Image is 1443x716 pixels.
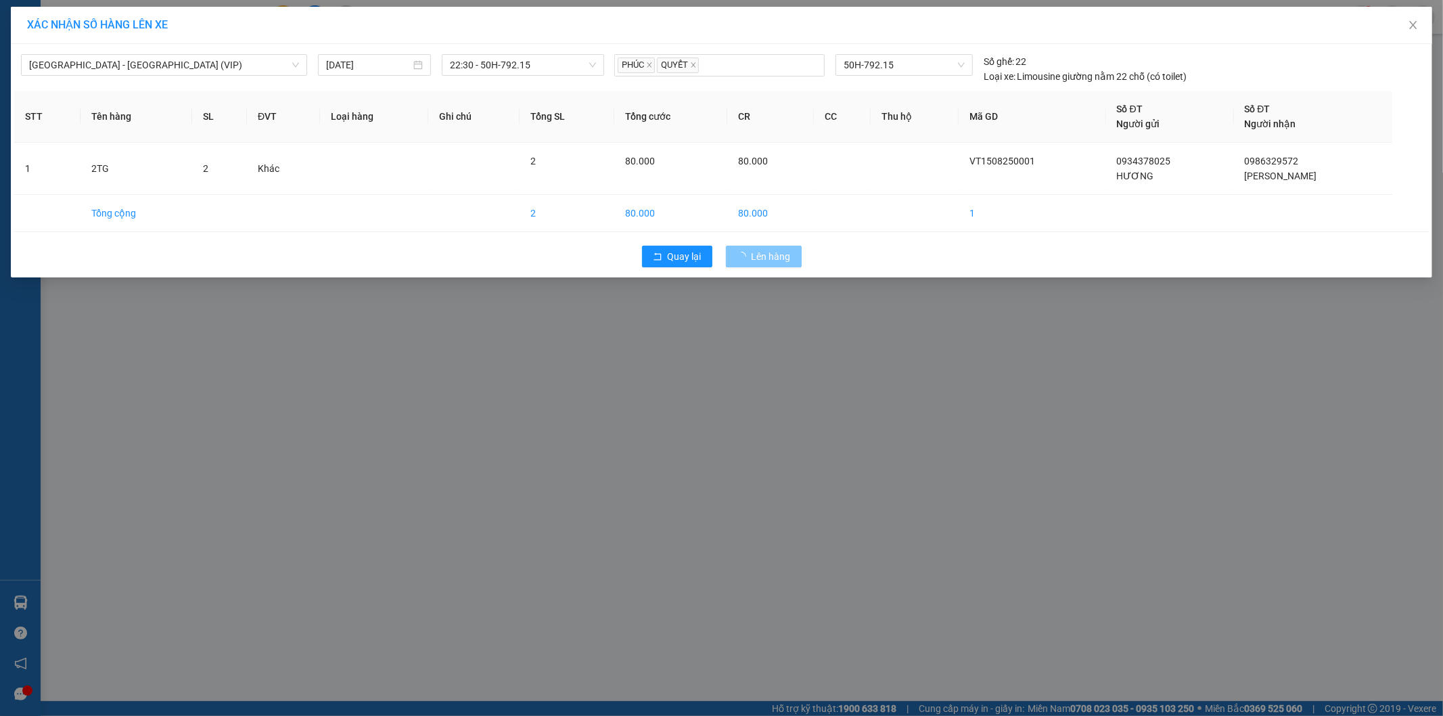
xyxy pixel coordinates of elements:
[83,20,134,83] b: Gửi khách hàng
[814,91,871,143] th: CC
[737,252,752,261] span: loading
[530,156,536,166] span: 2
[984,69,1187,84] div: Limousine giường nằm 22 chỗ (có toilet)
[738,156,768,166] span: 80.000
[657,58,699,73] span: QUYẾT
[1245,104,1270,114] span: Số ĐT
[984,54,1014,69] span: Số ghế:
[520,195,614,232] td: 2
[192,91,247,143] th: SL
[1394,7,1432,45] button: Close
[959,91,1106,143] th: Mã GD
[81,91,192,143] th: Tên hàng
[614,195,727,232] td: 80.000
[844,55,964,75] span: 50H-792.15
[17,87,70,175] b: Phúc An Express
[690,62,697,68] span: close
[520,91,614,143] th: Tổng SL
[614,91,727,143] th: Tổng cước
[653,252,662,263] span: rollback
[1117,104,1143,114] span: Số ĐT
[450,55,596,75] span: 22:30 - 50H-792.15
[114,64,186,81] li: (c) 2017
[326,58,411,72] input: 15/08/2025
[646,62,653,68] span: close
[959,195,1106,232] td: 1
[27,18,168,31] span: XÁC NHẬN SỐ HÀNG LÊN XE
[984,54,1027,69] div: 22
[871,91,959,143] th: Thu hộ
[320,91,428,143] th: Loại hàng
[247,143,320,195] td: Khác
[1245,156,1299,166] span: 0986329572
[1408,20,1419,30] span: close
[984,69,1015,84] span: Loại xe:
[428,91,520,143] th: Ghi chú
[668,249,702,264] span: Quay lại
[618,58,655,73] span: PHÚC
[247,91,320,143] th: ĐVT
[1245,118,1296,129] span: Người nhận
[727,91,814,143] th: CR
[81,143,192,195] td: 2TG
[81,195,192,232] td: Tổng cộng
[752,249,791,264] span: Lên hàng
[726,246,802,267] button: Lên hàng
[147,17,179,49] img: logo.jpg
[17,17,85,85] img: logo.jpg
[727,195,814,232] td: 80.000
[625,156,655,166] span: 80.000
[29,55,299,75] span: Sài Gòn - Nha Trang (VIP)
[14,91,81,143] th: STT
[642,246,712,267] button: rollbackQuay lại
[114,51,186,62] b: [DOMAIN_NAME]
[969,156,1035,166] span: VT1508250001
[1117,171,1154,181] span: HƯƠNG
[1117,156,1171,166] span: 0934378025
[14,143,81,195] td: 1
[203,163,208,174] span: 2
[1245,171,1317,181] span: [PERSON_NAME]
[1117,118,1160,129] span: Người gửi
